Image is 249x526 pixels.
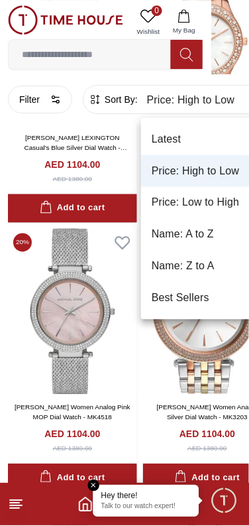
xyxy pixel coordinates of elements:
p: Talk to our watch expert! [101,503,191,512]
div: Chat Widget [210,487,239,516]
em: Close tooltip [88,480,100,492]
div: Hey there! [101,491,191,501]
